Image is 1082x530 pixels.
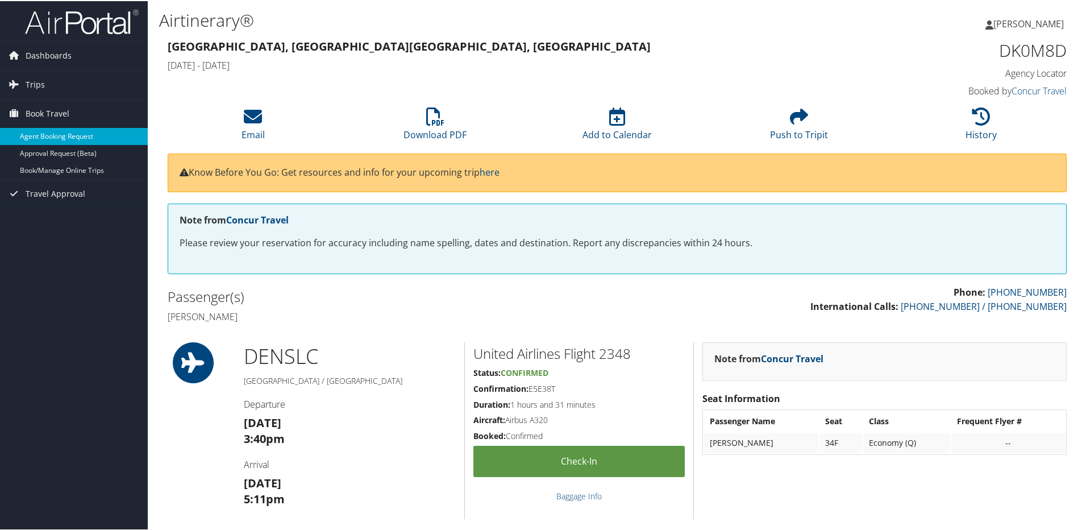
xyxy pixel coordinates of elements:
a: Download PDF [403,113,467,140]
h4: Arrival [244,457,456,470]
span: Confirmed [501,366,548,377]
div: -- [957,437,1059,447]
h4: Departure [244,397,456,409]
strong: Note from [180,213,289,225]
span: Book Travel [26,98,69,127]
h1: DK0M8D [855,38,1067,61]
span: Dashboards [26,40,72,69]
strong: Seat Information [702,391,780,404]
strong: Note from [714,351,823,364]
h1: Airtinerary® [159,7,770,31]
h1: DEN SLC [244,341,456,370]
span: Travel Approval [26,179,85,207]
p: Please review your reservation for accuracy including name spelling, dates and destination. Repor... [180,235,1055,250]
h4: Booked by [855,84,1067,96]
a: Concur Travel [226,213,289,225]
strong: [DATE] [244,414,281,429]
strong: Duration: [473,398,510,409]
strong: 5:11pm [244,490,285,506]
strong: 3:40pm [244,430,285,445]
h4: [DATE] - [DATE] [168,58,838,71]
span: [PERSON_NAME] [993,16,1064,29]
strong: International Calls: [810,299,898,312]
th: Class [863,410,950,430]
a: Check-in [473,445,685,476]
strong: [GEOGRAPHIC_DATA], [GEOGRAPHIC_DATA] [GEOGRAPHIC_DATA], [GEOGRAPHIC_DATA] [168,38,651,53]
strong: Aircraft: [473,413,505,424]
h5: Airbus A320 [473,413,685,425]
th: Frequent Flyer # [951,410,1065,430]
a: Concur Travel [1012,84,1067,96]
a: here [480,165,500,177]
a: Baggage Info [556,490,602,500]
a: [PERSON_NAME] [985,6,1075,40]
h2: Passenger(s) [168,286,609,305]
strong: Phone: [954,285,985,297]
h2: United Airlines Flight 2348 [473,343,685,362]
h5: Confirmed [473,429,685,441]
strong: Confirmation: [473,382,528,393]
h5: 1 hours and 31 minutes [473,398,685,409]
a: Email [242,113,265,140]
td: [PERSON_NAME] [704,432,818,452]
a: Push to Tripit [770,113,828,140]
span: Trips [26,69,45,98]
p: Know Before You Go: Get resources and info for your upcoming trip [180,164,1055,179]
h4: [PERSON_NAME] [168,309,609,322]
td: Economy (Q) [863,432,950,452]
strong: Booked: [473,429,506,440]
strong: [DATE] [244,474,281,490]
a: Add to Calendar [582,113,652,140]
th: Passenger Name [704,410,818,430]
strong: Status: [473,366,501,377]
h5: [GEOGRAPHIC_DATA] / [GEOGRAPHIC_DATA] [244,374,456,386]
h5: E5E38T [473,382,685,394]
a: History [966,113,997,140]
a: [PHONE_NUMBER] / [PHONE_NUMBER] [901,299,1067,312]
th: Seat [819,410,862,430]
td: 34F [819,432,862,452]
img: airportal-logo.png [25,7,139,34]
h4: Agency Locator [855,66,1067,78]
a: Concur Travel [761,351,823,364]
a: [PHONE_NUMBER] [988,285,1067,297]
